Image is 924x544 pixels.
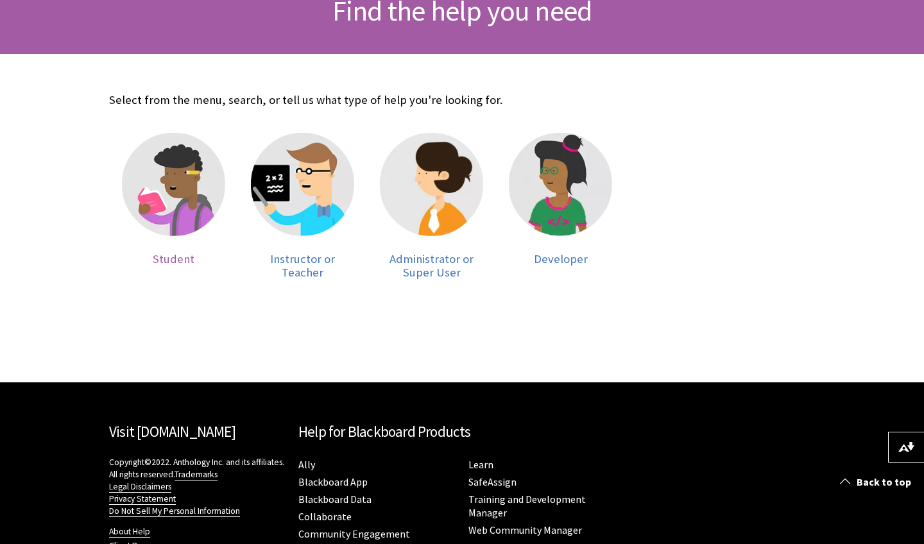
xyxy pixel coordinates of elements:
[109,456,286,517] p: Copyright©2022. Anthology Inc. and its affiliates. All rights reserved.
[109,526,150,538] a: About Help
[534,251,588,266] span: Developer
[298,510,352,523] a: Collaborate
[122,133,225,236] img: Student
[298,475,368,489] a: Blackboard App
[298,421,626,443] h2: Help for Blackboard Products
[509,133,612,280] a: Developer
[109,481,171,493] a: Legal Disclaimers
[298,458,315,472] a: Ally
[122,133,225,280] a: Student Student
[468,458,493,472] a: Learn
[251,133,354,280] a: Instructor Instructor or Teacher
[468,523,582,537] a: Web Community Manager
[270,251,335,280] span: Instructor or Teacher
[468,493,586,520] a: Training and Development Manager
[830,470,924,494] a: Back to top
[380,133,483,236] img: Administrator
[109,422,235,441] a: Visit [DOMAIN_NAME]
[298,527,410,541] a: Community Engagement
[153,251,194,266] span: Student
[389,251,474,280] span: Administrator or Super User
[109,92,625,108] p: Select from the menu, search, or tell us what type of help you're looking for.
[109,506,240,517] a: Do Not Sell My Personal Information
[298,493,372,506] a: Blackboard Data
[175,469,218,480] a: Trademarks
[109,493,176,505] a: Privacy Statement
[468,475,517,489] a: SafeAssign
[251,133,354,236] img: Instructor
[380,133,483,280] a: Administrator Administrator or Super User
